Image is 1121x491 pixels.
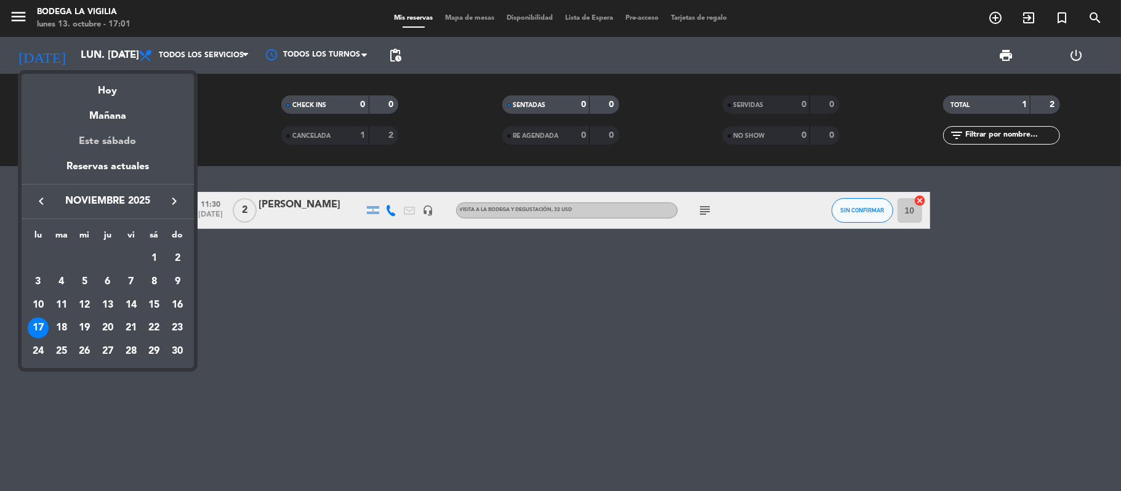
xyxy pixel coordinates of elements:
div: 3 [28,271,49,292]
td: 17 de noviembre de 2025 [26,316,50,340]
i: keyboard_arrow_right [167,194,182,209]
td: 6 de noviembre de 2025 [96,270,119,293]
td: 19 de noviembre de 2025 [73,316,96,340]
td: 26 de noviembre de 2025 [73,340,96,363]
div: 11 [51,295,72,316]
div: 16 [167,295,188,316]
div: 27 [97,341,118,362]
td: NOV. [26,247,143,270]
div: 14 [121,295,142,316]
td: 4 de noviembre de 2025 [50,270,73,293]
div: Reservas actuales [22,159,194,184]
div: 19 [74,317,95,338]
div: 21 [121,317,142,338]
td: 5 de noviembre de 2025 [73,270,96,293]
td: 11 de noviembre de 2025 [50,293,73,317]
div: 6 [97,271,118,292]
td: 21 de noviembre de 2025 [119,316,143,340]
td: 22 de noviembre de 2025 [143,316,166,340]
th: domingo [166,228,189,247]
td: 16 de noviembre de 2025 [166,293,189,317]
div: 1 [143,248,164,269]
td: 2 de noviembre de 2025 [166,247,189,270]
div: 30 [167,341,188,362]
div: Hoy [22,74,194,99]
td: 18 de noviembre de 2025 [50,316,73,340]
td: 25 de noviembre de 2025 [50,340,73,363]
div: 29 [143,341,164,362]
div: Mañana [22,99,194,124]
td: 13 de noviembre de 2025 [96,293,119,317]
td: 14 de noviembre de 2025 [119,293,143,317]
th: viernes [119,228,143,247]
div: 20 [97,317,118,338]
div: 9 [167,271,188,292]
div: 26 [74,341,95,362]
div: Este sábado [22,124,194,159]
span: noviembre 2025 [52,193,163,209]
td: 23 de noviembre de 2025 [166,316,189,340]
div: 28 [121,341,142,362]
td: 8 de noviembre de 2025 [143,270,166,293]
div: 25 [51,341,72,362]
td: 20 de noviembre de 2025 [96,316,119,340]
td: 27 de noviembre de 2025 [96,340,119,363]
td: 9 de noviembre de 2025 [166,270,189,293]
div: 18 [51,317,72,338]
div: 24 [28,341,49,362]
td: 12 de noviembre de 2025 [73,293,96,317]
td: 7 de noviembre de 2025 [119,270,143,293]
td: 15 de noviembre de 2025 [143,293,166,317]
div: 7 [121,271,142,292]
td: 29 de noviembre de 2025 [143,340,166,363]
div: 5 [74,271,95,292]
i: keyboard_arrow_left [34,194,49,209]
button: keyboard_arrow_left [30,193,52,209]
div: 4 [51,271,72,292]
div: 22 [143,317,164,338]
div: 17 [28,317,49,338]
div: 13 [97,295,118,316]
button: keyboard_arrow_right [163,193,185,209]
div: 23 [167,317,188,338]
td: 3 de noviembre de 2025 [26,270,50,293]
div: 2 [167,248,188,269]
div: 15 [143,295,164,316]
div: 8 [143,271,164,292]
th: martes [50,228,73,247]
div: 10 [28,295,49,316]
td: 28 de noviembre de 2025 [119,340,143,363]
td: 1 de noviembre de 2025 [143,247,166,270]
th: miércoles [73,228,96,247]
th: jueves [96,228,119,247]
th: lunes [26,228,50,247]
td: 24 de noviembre de 2025 [26,340,50,363]
td: 30 de noviembre de 2025 [166,340,189,363]
td: 10 de noviembre de 2025 [26,293,50,317]
th: sábado [143,228,166,247]
div: 12 [74,295,95,316]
